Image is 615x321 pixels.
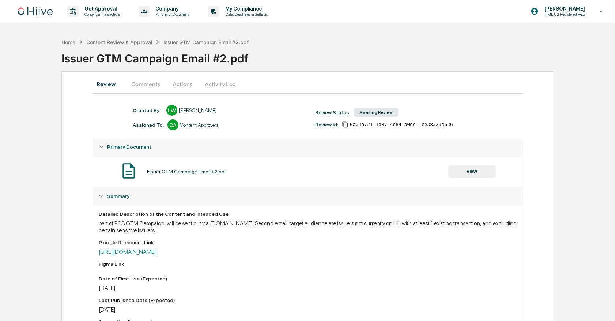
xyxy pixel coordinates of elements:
[133,122,164,128] div: Assigned To:
[315,110,350,115] div: Review Status:
[99,284,517,291] div: [DATE]
[219,12,271,17] p: Data, Deadlines & Settings
[166,105,177,116] div: LW
[99,306,517,313] div: [DATE]
[61,46,615,65] div: Issuer GTM Campaign Email #2.pdf
[448,165,496,178] button: VIEW
[125,75,166,93] button: Comments
[61,39,75,45] div: Home
[79,6,124,12] p: Get Approval
[99,261,517,267] div: Figma Link
[107,193,129,199] span: Summary
[199,75,242,93] button: Activity Log
[219,6,271,12] p: My Compliance
[167,119,178,130] div: CA
[99,240,517,245] div: Google Document Link
[99,220,517,234] div: part of PCS GTM Campaign, will be sent out via [DOMAIN_NAME]. Second email, target audience are i...
[99,276,517,282] div: Date of First Use (Expected)
[93,156,522,187] div: Primary Document
[315,122,338,127] div: Review Id:
[93,138,522,156] div: Primary Document
[107,144,151,150] span: Primary Document
[180,122,218,128] div: Content Approvers
[539,6,589,12] p: [PERSON_NAME]
[79,12,124,17] p: Content & Transactions
[120,162,138,180] img: Document Icon
[99,248,156,255] a: [URL][DOMAIN_NAME]
[150,12,193,17] p: Policies & Documents
[93,187,522,205] div: Summary
[354,108,398,117] div: Awaiting Review
[150,6,193,12] p: Company
[179,107,217,113] div: [PERSON_NAME]
[539,12,589,17] p: HML US Registered Reps
[350,122,453,127] span: 0a01a721-1a87-4d84-a0dd-1ce38323d636
[99,297,517,303] div: Last Published Date (Expected)
[133,107,163,113] div: Created By: ‎ ‎
[342,121,348,128] span: Copy Id
[93,75,523,93] div: secondary tabs example
[163,39,249,45] div: Issuer GTM Campaign Email #2.pdf
[93,75,125,93] button: Review
[147,169,226,175] div: Issuer GTM Campaign Email #2.pdf
[592,297,611,317] iframe: Open customer support
[86,39,152,45] div: Content Review & Approval
[99,211,517,217] div: Detailed Description of the Content and Intended Use
[166,75,199,93] button: Actions
[18,7,53,15] img: logo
